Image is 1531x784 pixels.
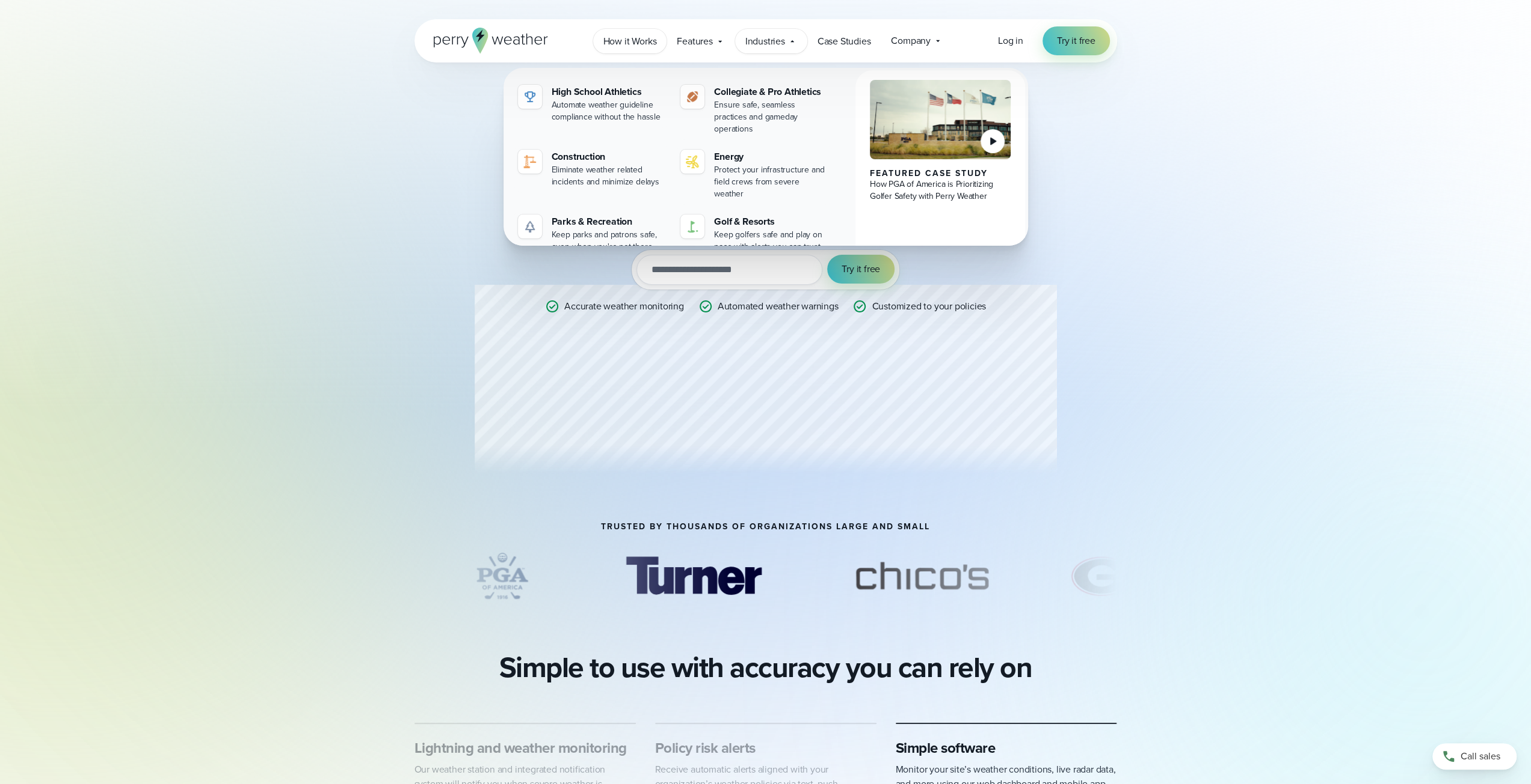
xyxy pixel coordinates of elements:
[837,546,1008,606] div: 4 of 69
[714,150,829,164] div: Energy
[593,29,667,53] a: How it Works
[714,99,829,135] div: Ensure safe, seamless practices and gameday operations
[1057,34,1095,48] span: Try it free
[564,299,684,314] p: Accurate weather monitoring
[718,299,839,314] p: Automated weather warnings
[745,34,785,49] span: Industries
[499,651,1032,684] h2: Simple to use with accuracy you can rely on
[601,522,930,532] h2: TRUSTED BY THOUSANDS OF ORGANIZATIONS LARGE AND SMALL
[714,229,829,253] div: Keep golfers safe and play on pace with alerts you can trust
[552,99,667,123] div: Automate weather guideline compliance without the hassle
[1432,743,1517,770] a: Call sales
[872,299,986,314] p: Customized to your policies
[1065,546,1139,606] img: University-of-Georgia.svg
[454,546,550,606] div: 2 of 69
[552,85,667,99] div: High School Athletics
[552,229,667,253] div: Keep parks and patrons safe, even when you're not there
[714,164,829,200] div: Protect your infrastructure and field crews from severe weather
[870,178,1011,202] div: How PGA of America is Prioritizing Golfer Safety with Perry Weather
[998,34,1023,48] a: Log in
[552,164,667,188] div: Eliminate weather related incidents and minimize delays
[807,29,881,53] a: Case Studies
[603,34,657,49] span: How it Works
[1043,26,1110,55] a: Try it free
[676,80,834,140] a: Collegiate & Pro Athletics Ensure safe, seamless practices and gameday operations
[842,262,880,276] span: Try it free
[896,738,1117,758] h3: Simple software
[891,34,931,48] span: Company
[1461,749,1500,764] span: Call sales
[513,80,671,128] a: High School Athletics Automate weather guideline compliance without the hassle
[608,546,778,606] img: Turner-Construction_1.svg
[513,210,671,258] a: Parks & Recreation Keep parks and patrons safe, even when you're not there
[608,546,778,606] div: 3 of 69
[414,738,636,758] h3: Lightning and weather monitoring
[714,214,829,229] div: Golf & Resorts
[855,70,1026,267] a: PGA of America, Frisco Campus Featured Case Study How PGA of America is Prioritizing Golfer Safet...
[513,145,671,193] a: Construction Eliminate weather related incidents and minimize delays
[837,546,1008,606] img: Chicos.svg
[523,219,537,234] img: parks-icon-grey.svg
[685,219,700,234] img: golf-iconV2.svg
[552,150,667,164] div: Construction
[677,34,712,49] span: Features
[827,255,895,284] button: Try it free
[454,546,550,606] img: PGA.svg
[655,738,876,758] h3: Policy risk alerts
[475,125,1057,202] h2: to help you make the right call
[1065,546,1139,606] div: 5 of 69
[676,145,834,205] a: Energy Protect your infrastructure and field crews from severe weather
[870,169,1011,178] div: Featured Case Study
[552,214,667,229] div: Parks & Recreation
[676,210,834,258] a: Golf & Resorts Keep golfers safe and play on pace with alerts you can trust
[523,90,537,104] img: highschool-icon.svg
[523,154,537,169] img: noun-crane-7630938-1@2x.svg
[714,85,829,99] div: Collegiate & Pro Athletics
[414,546,1117,612] div: slideshow
[685,90,700,104] img: proathletics-icon@2x-1.svg
[818,34,871,49] span: Case Studies
[870,80,1011,159] img: PGA of America, Frisco Campus
[685,154,700,169] img: energy-icon@2x-1.svg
